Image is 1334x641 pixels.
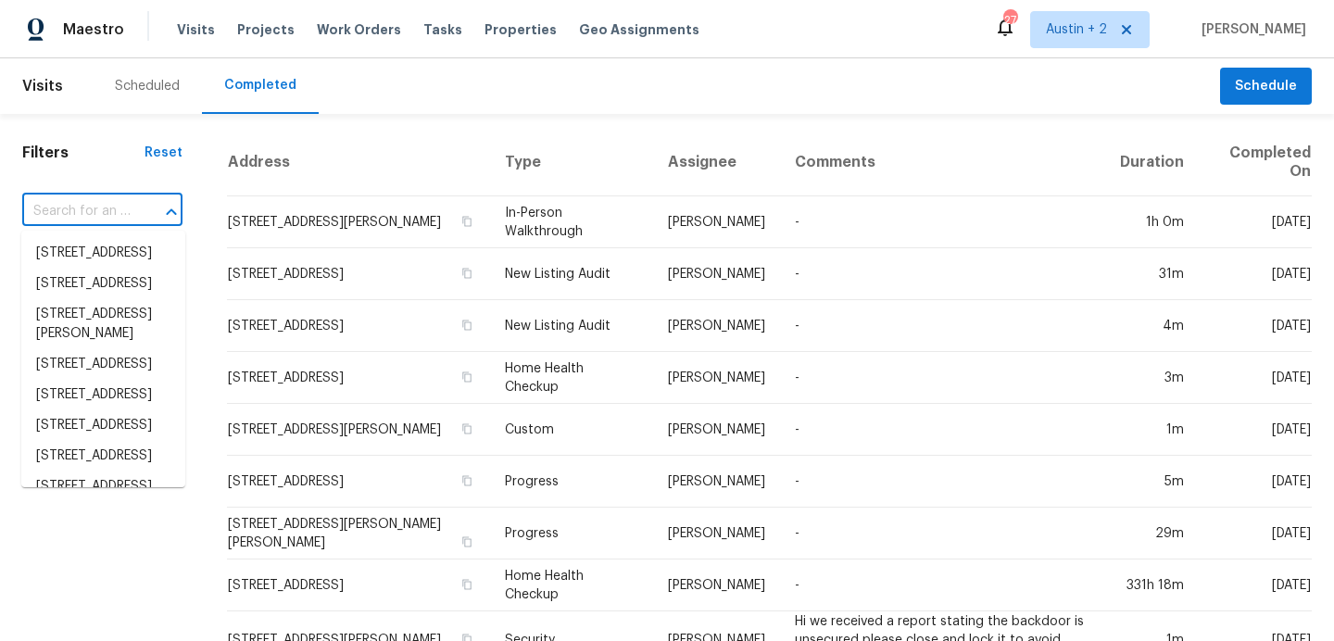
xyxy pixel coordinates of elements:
[227,300,490,352] td: [STREET_ADDRESS]
[1199,456,1312,508] td: [DATE]
[423,23,462,36] span: Tasks
[653,559,780,611] td: [PERSON_NAME]
[21,410,185,441] li: [STREET_ADDRESS]
[227,248,490,300] td: [STREET_ADDRESS]
[1199,508,1312,559] td: [DATE]
[459,369,475,385] button: Copy Address
[21,299,185,349] li: [STREET_ADDRESS][PERSON_NAME]
[490,559,653,611] td: Home Health Checkup
[145,144,182,162] div: Reset
[227,196,490,248] td: [STREET_ADDRESS][PERSON_NAME]
[1105,196,1199,248] td: 1h 0m
[1003,11,1016,30] div: 27
[459,265,475,282] button: Copy Address
[1199,248,1312,300] td: [DATE]
[317,20,401,39] span: Work Orders
[1046,20,1107,39] span: Austin + 2
[653,129,780,196] th: Assignee
[653,300,780,352] td: [PERSON_NAME]
[227,508,490,559] td: [STREET_ADDRESS][PERSON_NAME][PERSON_NAME]
[1105,404,1199,456] td: 1m
[1105,300,1199,352] td: 4m
[490,300,653,352] td: New Listing Audit
[780,508,1105,559] td: -
[653,352,780,404] td: [PERSON_NAME]
[1194,20,1306,39] span: [PERSON_NAME]
[1199,196,1312,248] td: [DATE]
[653,508,780,559] td: [PERSON_NAME]
[63,20,124,39] span: Maestro
[1105,352,1199,404] td: 3m
[1105,508,1199,559] td: 29m
[1105,129,1199,196] th: Duration
[490,129,653,196] th: Type
[653,456,780,508] td: [PERSON_NAME]
[21,238,185,269] li: [STREET_ADDRESS]
[490,456,653,508] td: Progress
[780,248,1105,300] td: -
[780,404,1105,456] td: -
[653,196,780,248] td: [PERSON_NAME]
[459,472,475,489] button: Copy Address
[227,456,490,508] td: [STREET_ADDRESS]
[1199,559,1312,611] td: [DATE]
[177,20,215,39] span: Visits
[22,66,63,107] span: Visits
[490,248,653,300] td: New Listing Audit
[227,129,490,196] th: Address
[490,404,653,456] td: Custom
[237,20,295,39] span: Projects
[490,352,653,404] td: Home Health Checkup
[653,248,780,300] td: [PERSON_NAME]
[158,199,184,225] button: Close
[22,144,145,162] h1: Filters
[653,404,780,456] td: [PERSON_NAME]
[21,349,185,380] li: [STREET_ADDRESS]
[780,196,1105,248] td: -
[459,534,475,550] button: Copy Address
[1199,404,1312,456] td: [DATE]
[227,404,490,456] td: [STREET_ADDRESS][PERSON_NAME]
[780,559,1105,611] td: -
[1105,559,1199,611] td: 331h 18m
[579,20,699,39] span: Geo Assignments
[780,129,1105,196] th: Comments
[780,456,1105,508] td: -
[21,269,185,299] li: [STREET_ADDRESS]
[115,77,180,95] div: Scheduled
[1199,352,1312,404] td: [DATE]
[485,20,557,39] span: Properties
[22,197,131,226] input: Search for an address...
[490,508,653,559] td: Progress
[780,352,1105,404] td: -
[21,471,185,502] li: [STREET_ADDRESS]
[227,559,490,611] td: [STREET_ADDRESS]
[21,441,185,471] li: [STREET_ADDRESS]
[1220,68,1312,106] button: Schedule
[459,213,475,230] button: Copy Address
[1105,456,1199,508] td: 5m
[459,421,475,437] button: Copy Address
[224,76,296,94] div: Completed
[490,196,653,248] td: In-Person Walkthrough
[780,300,1105,352] td: -
[1235,75,1297,98] span: Schedule
[459,576,475,593] button: Copy Address
[1199,300,1312,352] td: [DATE]
[1105,248,1199,300] td: 31m
[1199,129,1312,196] th: Completed On
[227,352,490,404] td: [STREET_ADDRESS]
[459,317,475,333] button: Copy Address
[21,380,185,410] li: [STREET_ADDRESS]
